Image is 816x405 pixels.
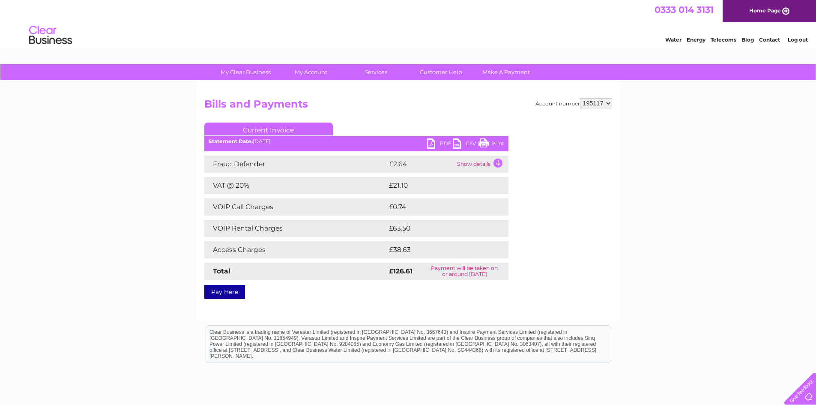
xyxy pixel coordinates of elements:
a: Customer Help [406,64,476,80]
td: VOIP Call Charges [204,198,387,216]
td: VAT @ 20% [204,177,387,194]
td: Fraud Defender [204,156,387,173]
td: £0.74 [387,198,488,216]
a: Water [665,36,681,43]
td: VOIP Rental Charges [204,220,387,237]
td: Show details [455,156,508,173]
td: £38.63 [387,241,491,258]
td: Access Charges [204,241,387,258]
a: Contact [759,36,780,43]
a: Current Invoice [204,123,333,135]
img: logo.png [29,22,72,48]
a: 0333 014 3131 [655,4,714,15]
div: Clear Business is a trading name of Verastar Limited (registered in [GEOGRAPHIC_DATA] No. 3667643... [206,5,611,42]
a: My Clear Business [210,64,281,80]
a: Log out [788,36,808,43]
a: PDF [427,138,453,151]
h2: Bills and Payments [204,98,612,114]
a: Telecoms [711,36,736,43]
a: Print [478,138,504,151]
a: Blog [741,36,754,43]
div: [DATE] [204,138,508,144]
td: £2.64 [387,156,455,173]
td: £21.10 [387,177,490,194]
a: My Account [275,64,346,80]
div: Account number [535,98,612,108]
a: Make A Payment [471,64,541,80]
td: Payment will be taken on or around [DATE] [421,263,508,280]
strong: £126.61 [389,267,412,275]
a: Energy [687,36,705,43]
b: Statement Date: [209,138,253,144]
td: £63.50 [387,220,491,237]
a: CSV [453,138,478,151]
a: Services [341,64,411,80]
strong: Total [213,267,230,275]
a: Pay Here [204,285,245,299]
